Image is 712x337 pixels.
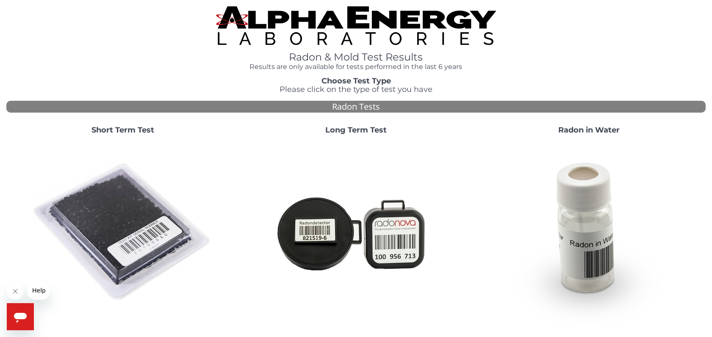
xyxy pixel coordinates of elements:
img: Radtrak2vsRadtrak3.jpg [265,141,447,323]
h4: Results are only available for tests performed in the last 6 years [216,63,496,71]
strong: Long Term Test [325,125,387,135]
iframe: Button to launch messaging window [7,303,34,330]
h1: Radon & Mold Test Results [216,52,496,63]
strong: Radon in Water [558,125,620,135]
div: Radon Tests [6,101,706,113]
strong: Choose Test Type [321,76,391,86]
span: Please click on the type of test you have [280,85,432,94]
iframe: Close message [7,283,24,300]
strong: Short Term Test [91,125,154,135]
img: ShortTerm.jpg [32,141,214,323]
img: TightCrop.jpg [216,6,496,45]
img: RadoninWater.jpg [498,141,680,323]
iframe: Message from company [27,281,50,300]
